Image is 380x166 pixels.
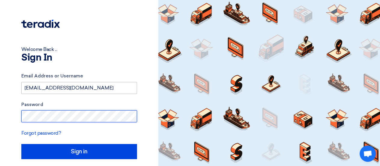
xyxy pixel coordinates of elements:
[21,82,137,94] input: Enter your business email or username
[21,144,137,159] input: Sign in
[21,130,61,136] a: Forgot password?
[21,73,137,80] label: Email Address or Username
[21,53,137,63] h1: Sign In
[21,46,137,53] div: Welcome Back ...
[21,101,137,108] label: Password
[21,20,60,28] img: Teradix logo
[360,146,376,162] div: Open chat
